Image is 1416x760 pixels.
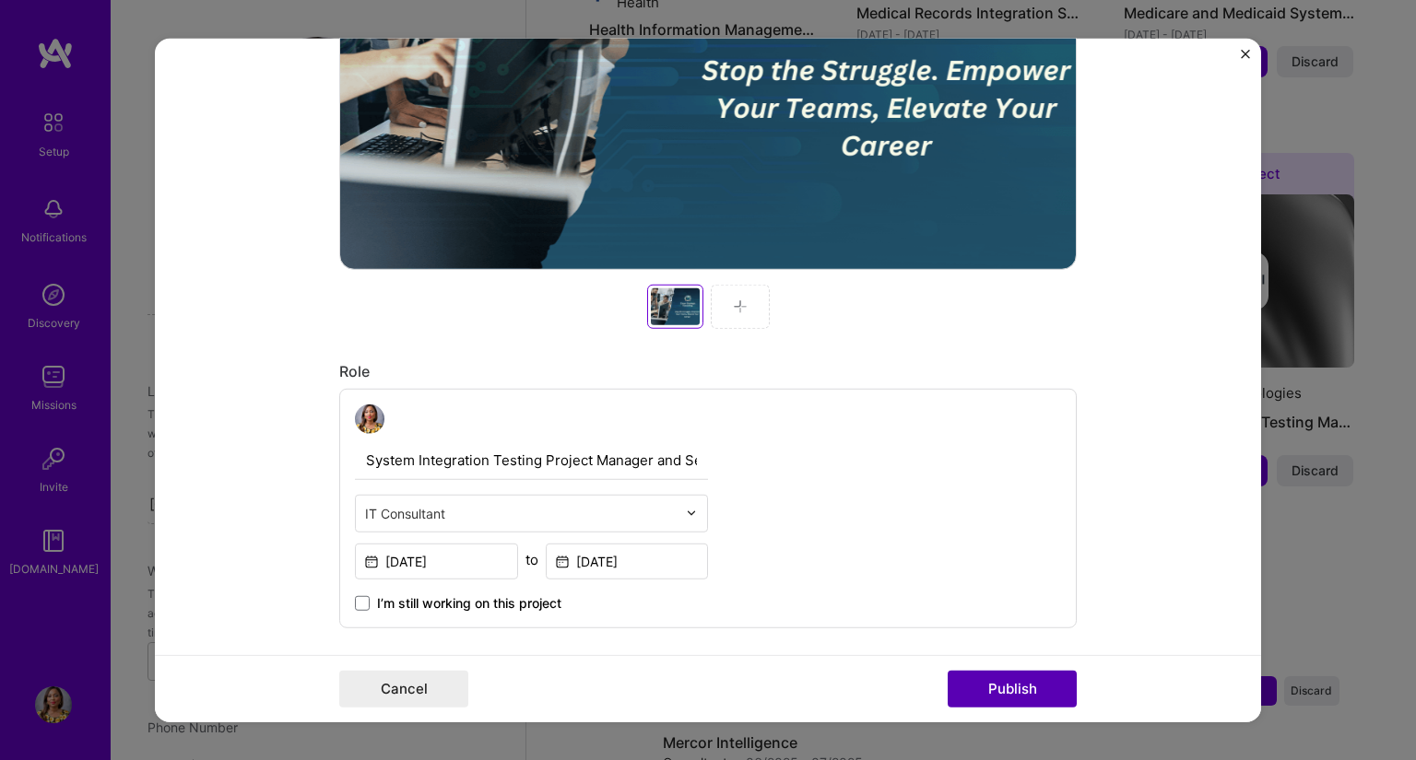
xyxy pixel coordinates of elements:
button: Close [1241,49,1250,68]
input: Role Name [355,440,708,479]
input: Date [546,543,709,579]
div: to [525,549,538,568]
div: Role [339,361,1077,380]
img: Add [733,298,748,313]
img: drop icon [686,508,697,519]
button: Cancel [339,671,468,707]
span: I’m still working on this project [377,593,561,612]
input: Date [355,543,518,579]
button: Publish [948,671,1077,707]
